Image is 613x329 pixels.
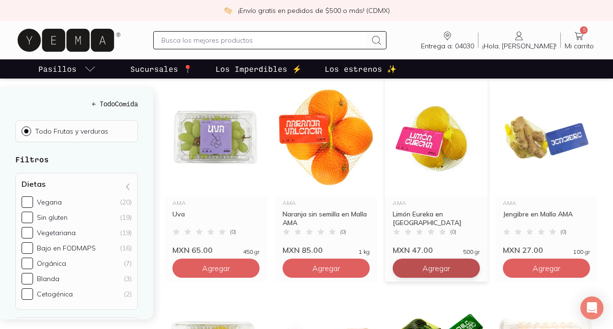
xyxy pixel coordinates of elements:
div: Sin gluten [37,213,68,222]
p: Todo Frutas y verduras [35,127,108,136]
input: Busca los mejores productos [161,34,366,46]
p: Los Imperdibles ⚡️ [216,63,302,75]
div: AMA [283,200,370,206]
a: Sucursales 📍 [128,59,194,79]
p: Sucursales 📍 [130,63,193,75]
a: Naranja Malla AMAAMANaranja sin semilla en Malla AMA(0)MXN 85.001 kg [275,79,377,255]
div: Cetogénica [37,290,73,298]
a: ¡Hola, [PERSON_NAME]! [478,30,560,50]
span: MXN 27.00 [503,245,543,255]
div: Jengibre en Malla AMA [503,210,590,227]
h4: Dietas [22,179,45,189]
div: Vegana [37,198,62,206]
input: Blanda(3) [22,273,33,284]
div: (3) [124,274,132,283]
p: Los estrenos ✨ [325,63,397,75]
div: Blanda [37,274,59,283]
span: MXN 65.00 [172,245,213,255]
div: Naranja sin semilla en Malla AMA [283,210,370,227]
span: 5 [580,26,588,34]
input: Bajo en FODMAPS(16) [22,242,33,254]
span: 100 gr [573,249,590,255]
div: (20) [120,198,132,206]
input: Vegetariana(19) [22,227,33,238]
span: MXN 47.00 [393,245,433,255]
div: (19) [120,228,132,237]
span: Entrega a: 04030 [421,42,474,50]
span: 500 gr [463,249,480,255]
span: Agregar [202,263,230,273]
strong: Filtros [15,155,49,164]
img: check [224,6,232,15]
p: Pasillos [38,63,77,75]
input: Vegana(20) [22,196,33,208]
img: Naranja Malla AMA [275,79,377,196]
span: ( 0 ) [340,229,346,235]
p: ¡Envío gratis en pedidos de $500 o más! (CDMX) [238,6,390,15]
span: Mi carrito [565,42,594,50]
span: ( 0 ) [450,229,456,235]
span: 1 kg [359,249,370,255]
div: AMA [393,200,480,206]
img: Limón en malla [385,79,488,196]
button: Agregar [172,259,260,278]
a: Los estrenos ✨ [323,59,398,79]
div: Orgánica [37,259,66,268]
a: ← TodoComida [15,99,138,109]
div: AMA [503,200,590,206]
div: Open Intercom Messenger [580,296,603,319]
input: Sin gluten(19) [22,212,33,223]
div: Bajo en FODMAPS [37,244,96,252]
div: (19) [120,213,132,222]
h5: ← Todo Comida [15,99,138,109]
div: (16) [120,244,132,252]
div: (7) [124,259,132,268]
a: pasillo-todos-link [36,59,98,79]
div: Uva [172,210,260,227]
a: Limón en mallaAMALimón Eureka en [GEOGRAPHIC_DATA](0)MXN 47.00500 gr [385,79,488,255]
button: Agregar [503,259,590,278]
span: ¡Hola, [PERSON_NAME]! [482,42,556,50]
div: Dietas [15,173,138,310]
span: Agregar [533,263,560,273]
span: Agregar [422,263,450,273]
a: Entrega a: 04030 [417,30,478,50]
a: 34120 uva amaAMAUva(0)MXN 65.00450 gr [165,79,267,255]
input: Cetogénica(2) [22,288,33,300]
img: 34120 uva ama [165,79,267,196]
span: MXN 85.00 [283,245,323,255]
div: (2) [124,290,132,298]
span: Agregar [312,263,340,273]
div: Vegetariana [37,228,76,237]
div: Limón Eureka en [GEOGRAPHIC_DATA] [393,210,480,227]
input: Orgánica(7) [22,258,33,269]
img: 33543 Jengibre AMA [495,79,598,196]
span: 450 gr [243,249,260,255]
a: 5Mi carrito [561,30,598,50]
a: 33543 Jengibre AMAAMAJengibre en Malla AMA(0)MXN 27.00100 gr [495,79,598,255]
div: AMA [172,200,260,206]
span: ( 0 ) [230,229,236,235]
button: Agregar [283,259,370,278]
span: ( 0 ) [560,229,567,235]
a: Los Imperdibles ⚡️ [214,59,304,79]
button: Agregar [393,259,480,278]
